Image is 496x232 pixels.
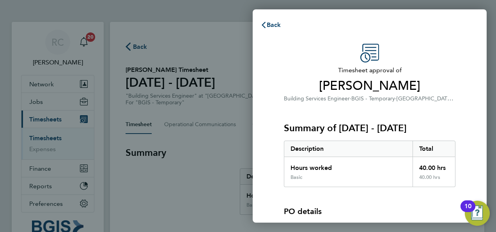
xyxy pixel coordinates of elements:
div: Basic [291,174,302,180]
div: Description [284,141,413,157]
span: Building Services Engineer [284,95,350,102]
span: Timesheet approval of [284,66,455,75]
span: · [350,95,351,102]
div: Summary of 20 - 26 Sep 2025 [284,141,455,187]
h4: PO details [284,206,322,217]
span: [PERSON_NAME] [284,78,455,94]
button: Open Resource Center, 10 new notifications [465,201,490,226]
div: Total [413,141,455,157]
div: 10 [464,206,471,216]
span: BGIS - Temporary [351,95,395,102]
button: Back [253,17,289,33]
span: · [395,95,397,102]
div: 40.00 hrs [413,157,455,174]
div: 40.00 hrs [413,174,455,187]
div: Hours worked [284,157,413,174]
span: Back [267,21,281,29]
h3: Summary of [DATE] - [DATE] [284,122,455,134]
